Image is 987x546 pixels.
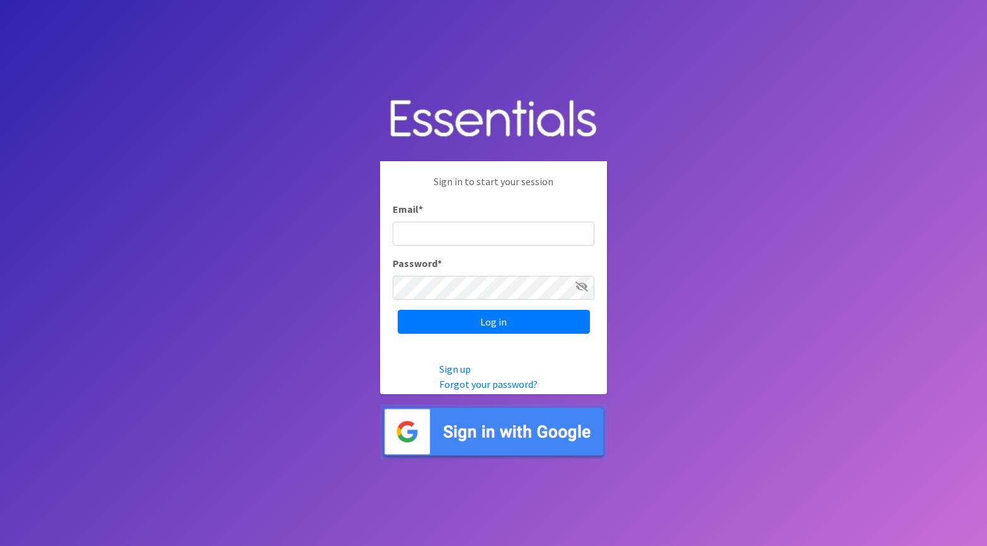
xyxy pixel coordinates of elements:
p: Sign in to start your session [393,174,594,202]
abbr: required [418,203,423,215]
img: Human Essentials [380,87,607,152]
a: Forgot your password? [439,378,538,390]
a: Sign up [439,363,471,375]
label: Email [393,202,423,217]
label: Password [393,256,442,271]
abbr: required [437,257,442,270]
input: Log in [398,310,590,334]
img: Sign in with Google [380,404,607,459]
